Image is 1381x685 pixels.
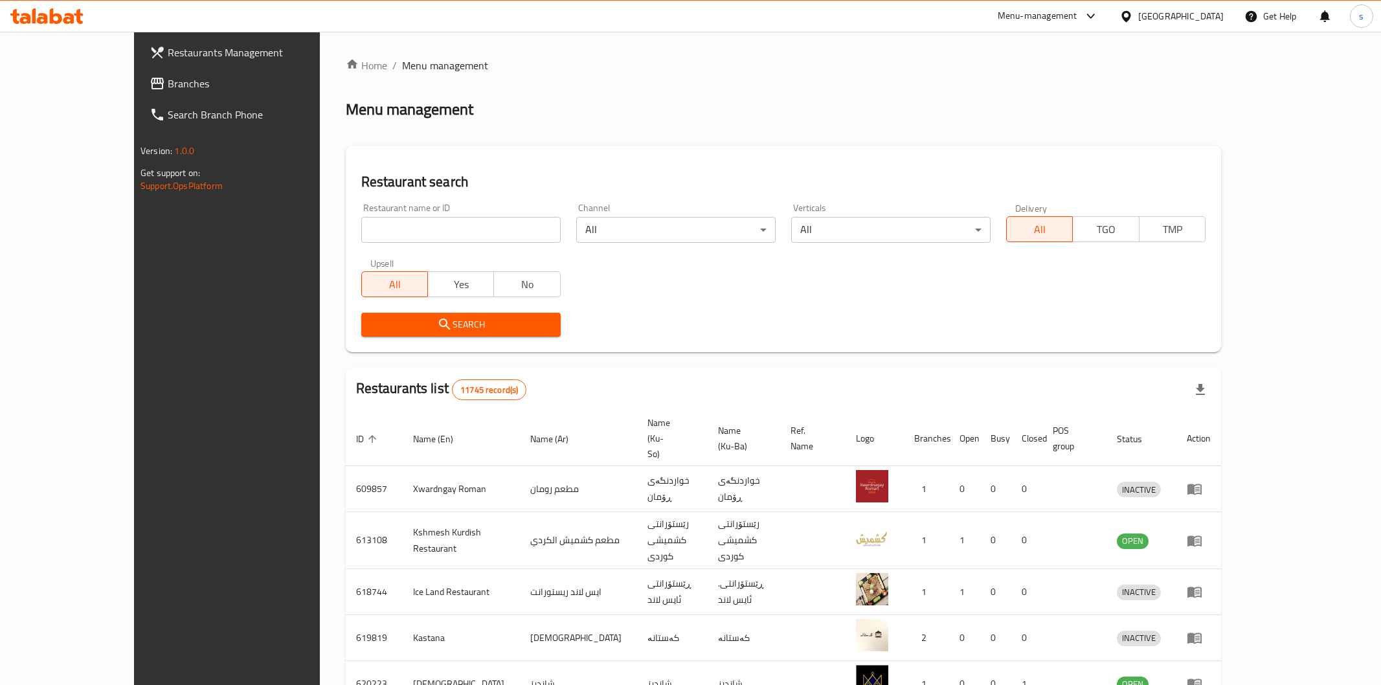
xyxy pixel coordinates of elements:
[168,45,354,60] span: Restaurants Management
[413,431,470,447] span: Name (En)
[1359,9,1364,23] span: s
[140,142,172,159] span: Version:
[791,423,830,454] span: Ref. Name
[856,522,888,554] img: Kshmesh Kurdish Restaurant
[1011,466,1042,512] td: 0
[1011,512,1042,569] td: 0
[949,466,980,512] td: 0
[140,177,223,194] a: Support.OpsPlatform
[1117,431,1159,447] span: Status
[1011,411,1042,466] th: Closed
[1117,482,1161,497] span: INACTIVE
[980,569,1011,615] td: 0
[356,431,381,447] span: ID
[637,569,708,615] td: ڕێستۆرانتی ئایس لاند
[402,58,488,73] span: Menu management
[1072,216,1139,242] button: TGO
[949,615,980,661] td: 0
[372,317,550,333] span: Search
[403,569,520,615] td: Ice Land Restaurant
[846,411,904,466] th: Logo
[904,466,949,512] td: 1
[361,172,1206,192] h2: Restaurant search
[1078,220,1134,239] span: TGO
[708,569,780,615] td: .ڕێستۆرانتی ئایس لاند
[433,275,489,294] span: Yes
[637,466,708,512] td: خواردنگەی ڕۆمان
[637,512,708,569] td: رێستۆرانتی کشمیشى كوردى
[452,379,526,400] div: Total records count
[980,466,1011,512] td: 0
[403,466,520,512] td: Xwardngay Roman
[370,258,394,267] label: Upsell
[168,76,354,91] span: Branches
[520,512,637,569] td: مطعم كشميش الكردي
[1006,216,1073,242] button: All
[647,415,692,462] span: Name (Ku-So)
[1012,220,1068,239] span: All
[1187,533,1211,548] div: Menu
[140,164,200,181] span: Get support on:
[427,271,494,297] button: Yes
[637,615,708,661] td: کەستانە
[1117,533,1149,549] div: OPEN
[708,466,780,512] td: خواردنگەی ڕۆمان
[576,217,776,243] div: All
[168,107,354,122] span: Search Branch Phone
[949,569,980,615] td: 1
[1187,481,1211,497] div: Menu
[980,512,1011,569] td: 0
[1053,423,1091,454] span: POS group
[1117,631,1161,646] span: INACTIVE
[791,217,991,243] div: All
[980,615,1011,661] td: 0
[708,512,780,569] td: رێستۆرانتی کشمیشى كوردى
[356,379,527,400] h2: Restaurants list
[499,275,555,294] span: No
[139,37,365,68] a: Restaurants Management
[1117,585,1161,600] div: INACTIVE
[392,58,397,73] li: /
[361,271,428,297] button: All
[904,615,949,661] td: 2
[403,615,520,661] td: Kastana
[520,466,637,512] td: مطعم رومان
[1015,203,1048,212] label: Delivery
[949,411,980,466] th: Open
[403,512,520,569] td: Kshmesh Kurdish Restaurant
[139,99,365,130] a: Search Branch Phone
[361,313,561,337] button: Search
[346,99,473,120] h2: Menu management
[346,569,403,615] td: 618744
[520,615,637,661] td: [DEMOGRAPHIC_DATA]
[361,217,561,243] input: Search for restaurant name or ID..
[718,423,765,454] span: Name (Ku-Ba)
[856,470,888,502] img: Xwardngay Roman
[904,512,949,569] td: 1
[708,615,780,661] td: کەستانە
[998,8,1077,24] div: Menu-management
[530,431,585,447] span: Name (Ar)
[904,569,949,615] td: 1
[174,142,194,159] span: 1.0.0
[1117,631,1161,646] div: INACTIVE
[1117,585,1161,600] span: INACTIVE
[1187,584,1211,600] div: Menu
[1011,569,1042,615] td: 0
[346,512,403,569] td: 613108
[346,58,387,73] a: Home
[1187,630,1211,646] div: Menu
[856,573,888,605] img: Ice Land Restaurant
[1139,216,1206,242] button: TMP
[980,411,1011,466] th: Busy
[346,615,403,661] td: 619819
[1176,411,1221,466] th: Action
[1145,220,1200,239] span: TMP
[1185,374,1216,405] div: Export file
[1117,533,1149,548] span: OPEN
[856,619,888,651] img: Kastana
[949,512,980,569] td: 1
[453,384,526,396] span: 11745 record(s)
[346,58,1221,73] nav: breadcrumb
